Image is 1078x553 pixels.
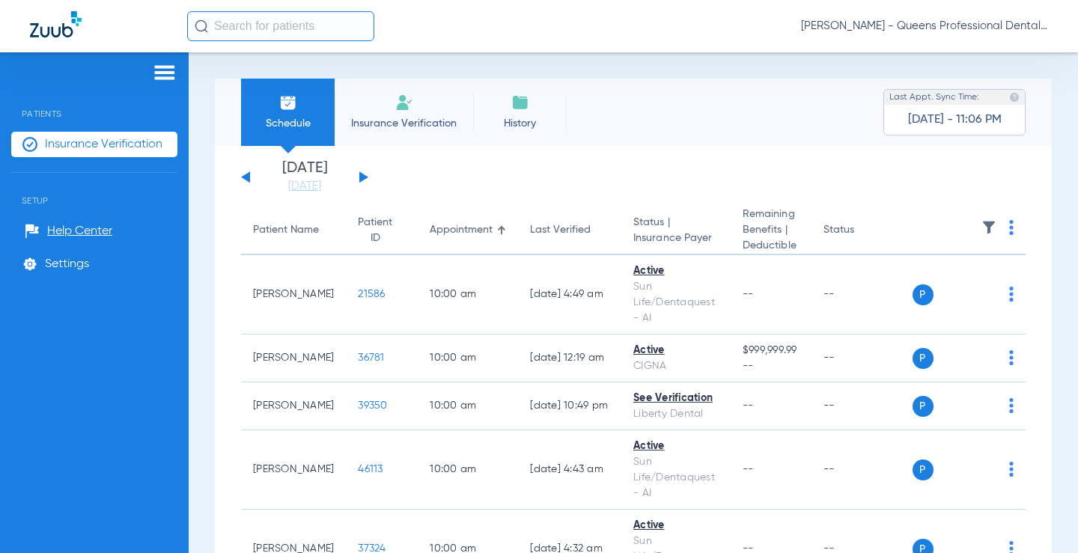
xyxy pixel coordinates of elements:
[1009,398,1014,413] img: group-dot-blue.svg
[430,222,506,238] div: Appointment
[418,255,518,334] td: 10:00 AM
[187,11,374,41] input: Search for patients
[511,94,529,111] img: History
[811,382,913,430] td: --
[1009,287,1014,302] img: group-dot-blue.svg
[195,19,208,33] img: Search Icon
[811,430,913,510] td: --
[241,255,346,334] td: [PERSON_NAME]
[418,430,518,510] td: 10:00 AM
[45,257,89,272] span: Settings
[913,396,934,417] span: P
[252,116,323,131] span: Schedule
[1009,220,1014,235] img: group-dot-blue.svg
[484,116,555,131] span: History
[260,179,350,194] a: [DATE]
[241,382,346,430] td: [PERSON_NAME]
[633,279,719,326] div: Sun Life/Dentaquest - AI
[30,11,82,37] img: Zuub Logo
[1009,462,1014,477] img: group-dot-blue.svg
[346,116,462,131] span: Insurance Verification
[633,343,719,358] div: Active
[279,94,297,111] img: Schedule
[743,358,800,374] span: --
[430,222,493,238] div: Appointment
[1009,92,1020,103] img: last sync help info
[358,400,387,411] span: 39350
[253,222,334,238] div: Patient Name
[811,255,913,334] td: --
[811,207,913,255] th: Status
[395,94,413,111] img: Manual Insurance Verification
[358,215,392,246] div: Patient ID
[153,64,177,82] img: hamburger-icon
[811,334,913,382] td: --
[45,137,162,152] span: Insurance Verification
[621,207,731,255] th: Status |
[633,439,719,454] div: Active
[633,263,719,279] div: Active
[633,391,719,406] div: See Verification
[518,334,621,382] td: [DATE] 12:19 AM
[11,173,177,206] span: Setup
[418,382,518,430] td: 10:00 AM
[743,289,754,299] span: --
[1009,350,1014,365] img: group-dot-blue.svg
[743,343,800,358] span: $999,999.99
[530,222,591,238] div: Last Verified
[908,112,1002,127] span: [DATE] - 11:06 PM
[11,86,177,119] span: Patients
[913,348,934,369] span: P
[731,207,811,255] th: Remaining Benefits |
[633,454,719,501] div: Sun Life/Dentaquest - AI
[518,430,621,510] td: [DATE] 4:43 AM
[253,222,319,238] div: Patient Name
[913,284,934,305] span: P
[518,255,621,334] td: [DATE] 4:49 AM
[913,459,934,480] span: P
[358,289,385,299] span: 21586
[633,230,719,246] span: Insurance Payer
[743,464,754,474] span: --
[25,224,112,239] a: Help Center
[633,406,719,422] div: Liberty Dental
[241,334,346,382] td: [PERSON_NAME]
[633,518,719,534] div: Active
[358,215,406,246] div: Patient ID
[47,224,112,239] span: Help Center
[743,238,800,254] span: Deductible
[530,222,609,238] div: Last Verified
[358,352,384,363] span: 36781
[358,464,383,474] span: 46113
[518,382,621,430] td: [DATE] 10:49 PM
[889,90,979,105] span: Last Appt. Sync Time:
[418,334,518,382] td: 10:00 AM
[260,161,350,194] li: [DATE]
[981,220,996,235] img: filter.svg
[801,19,1048,34] span: [PERSON_NAME] - Queens Professional Dental Care
[241,430,346,510] td: [PERSON_NAME]
[633,358,719,374] div: CIGNA
[743,400,754,411] span: --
